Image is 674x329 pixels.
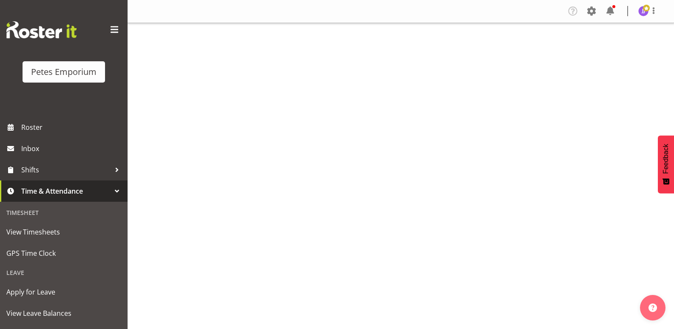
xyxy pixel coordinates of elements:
[638,6,648,16] img: janelle-jonkers702.jpg
[648,303,657,312] img: help-xxl-2.png
[658,135,674,193] button: Feedback - Show survey
[2,281,125,303] a: Apply for Leave
[21,142,123,155] span: Inbox
[2,204,125,221] div: Timesheet
[2,303,125,324] a: View Leave Balances
[21,185,111,197] span: Time & Attendance
[21,121,123,134] span: Roster
[6,307,121,320] span: View Leave Balances
[31,66,97,78] div: Petes Emporium
[662,144,670,174] span: Feedback
[6,247,121,260] span: GPS Time Clock
[6,226,121,238] span: View Timesheets
[6,21,77,38] img: Rosterit website logo
[2,243,125,264] a: GPS Time Clock
[6,286,121,298] span: Apply for Leave
[21,163,111,176] span: Shifts
[2,264,125,281] div: Leave
[2,221,125,243] a: View Timesheets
